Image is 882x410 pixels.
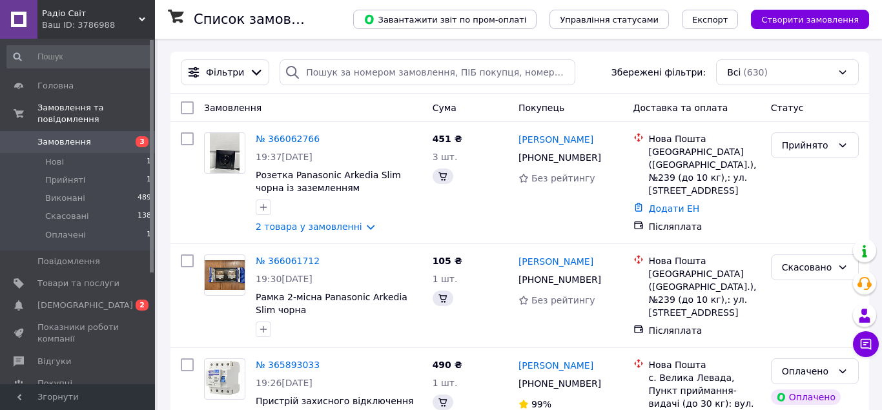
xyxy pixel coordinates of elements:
[206,66,244,79] span: Фільтри
[649,358,761,371] div: Нова Пошта
[42,8,139,19] span: Радіо Світ
[433,152,458,162] span: 3 шт.
[204,103,262,113] span: Замовлення
[45,210,89,222] span: Скасовані
[727,66,741,79] span: Всі
[516,374,604,393] div: [PHONE_NUMBER]
[6,45,152,68] input: Пошук
[136,136,149,147] span: 3
[204,358,245,400] a: Фото товару
[771,103,804,113] span: Статус
[433,134,462,144] span: 451 ₴
[433,274,458,284] span: 1 шт.
[256,292,407,315] a: Рамка 2-місна Panasonic Arkedia Slim чорна
[771,389,841,405] div: Оплачено
[37,356,71,367] span: Відгуки
[649,324,761,337] div: Післяплата
[256,256,320,266] a: № 366061712
[37,278,119,289] span: Товари та послуги
[649,203,700,214] a: Додати ЕН
[37,80,74,92] span: Головна
[256,152,313,162] span: 19:37[DATE]
[531,173,595,183] span: Без рейтингу
[256,221,362,232] a: 2 товара у замовленні
[649,145,761,197] div: [GEOGRAPHIC_DATA] ([GEOGRAPHIC_DATA].), №239 (до 10 кг),: ул. [STREET_ADDRESS]
[761,15,859,25] span: Створити замовлення
[531,295,595,305] span: Без рейтингу
[136,300,149,311] span: 2
[37,256,100,267] span: Повідомлення
[649,132,761,145] div: Нова Пошта
[516,149,604,167] div: [PHONE_NUMBER]
[256,378,313,388] span: 19:26[DATE]
[204,254,245,296] a: Фото товару
[649,254,761,267] div: Нова Пошта
[256,134,320,144] a: № 366062766
[516,271,604,289] div: [PHONE_NUMBER]
[682,10,739,29] button: Експорт
[433,378,458,388] span: 1 шт.
[853,331,879,357] button: Чат з покупцем
[782,138,832,152] div: Прийнято
[147,156,151,168] span: 1
[138,192,151,204] span: 489
[37,322,119,345] span: Показники роботи компанії
[611,66,706,79] span: Збережені фільтри:
[210,133,240,173] img: Фото товару
[782,364,832,378] div: Оплачено
[37,136,91,148] span: Замовлення
[692,15,728,25] span: Експорт
[205,260,245,291] img: Фото товару
[45,229,86,241] span: Оплачені
[42,19,155,31] div: Ваш ID: 3786988
[560,15,659,25] span: Управління статусами
[743,67,768,77] span: (630)
[147,229,151,241] span: 1
[45,174,85,186] span: Прийняті
[138,210,151,222] span: 138
[45,192,85,204] span: Виконані
[649,267,761,319] div: [GEOGRAPHIC_DATA] ([GEOGRAPHIC_DATA].), №239 (до 10 кг),: ул. [STREET_ADDRESS]
[37,102,155,125] span: Замовлення та повідомлення
[433,360,462,370] span: 490 ₴
[353,10,537,29] button: Завантажити звіт по пром-оплаті
[204,132,245,174] a: Фото товару
[280,59,575,85] input: Пошук за номером замовлення, ПІБ покупця, номером телефону, Email, номером накладної
[549,10,669,29] button: Управління статусами
[194,12,325,27] h1: Список замовлень
[518,359,593,372] a: [PERSON_NAME]
[37,300,133,311] span: [DEMOGRAPHIC_DATA]
[37,378,72,389] span: Покупці
[751,10,869,29] button: Створити замовлення
[433,103,456,113] span: Cума
[518,133,593,146] a: [PERSON_NAME]
[256,170,401,193] a: Розетка Panasonic Arkedia Slim чорна із заземленням
[433,256,462,266] span: 105 ₴
[45,156,64,168] span: Нові
[782,260,832,274] div: Скасовано
[518,255,593,268] a: [PERSON_NAME]
[364,14,526,25] span: Завантажити звіт по пром-оплаті
[147,174,151,186] span: 1
[256,274,313,284] span: 19:30[DATE]
[633,103,728,113] span: Доставка та оплата
[738,14,869,24] a: Створити замовлення
[518,103,564,113] span: Покупець
[256,360,320,370] a: № 365893033
[649,220,761,233] div: Післяплата
[531,399,551,409] span: 99%
[205,360,245,398] img: Фото товару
